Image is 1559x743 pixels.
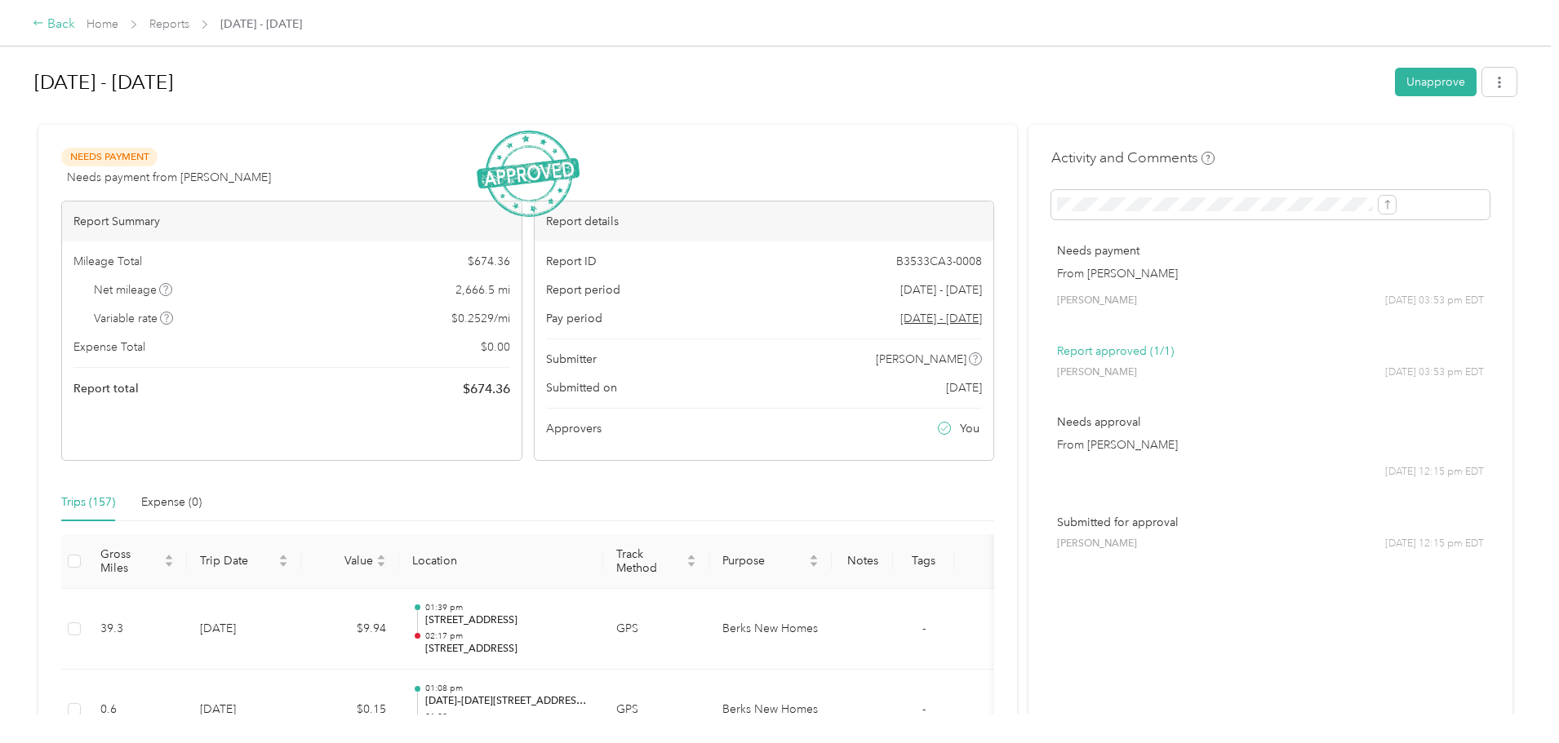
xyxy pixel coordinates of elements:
[468,253,510,270] span: $ 674.36
[425,630,590,642] p: 02:17 pm
[546,379,617,396] span: Submitted on
[922,621,926,635] span: -
[1057,365,1137,380] span: [PERSON_NAME]
[1057,242,1484,259] p: Needs payment
[425,613,590,628] p: [STREET_ADDRESS]
[535,201,994,241] div: Report details
[376,559,386,569] span: caret-down
[301,534,399,589] th: Value
[141,493,202,511] div: Expense (0)
[686,559,696,569] span: caret-down
[1057,414,1484,431] p: Needs approval
[425,711,590,723] p: 01:09 pm
[455,281,510,299] span: 2,666.5 mi
[314,554,373,568] span: Value
[1385,537,1484,551] span: [DATE] 12:15 pm EDT
[546,310,602,327] span: Pay period
[1057,436,1484,453] p: From [PERSON_NAME]
[477,130,580,218] img: ApprovedStamp
[1385,365,1484,380] span: [DATE] 03:53 pm EDT
[900,310,982,327] span: Go to pay period
[960,420,979,437] span: You
[425,694,590,709] p: [DATE]–[DATE][STREET_ADDRESS][PERSON_NAME][PERSON_NAME]
[220,15,302,33] span: [DATE] - [DATE]
[278,559,288,569] span: caret-down
[1057,514,1484,531] p: Submitted for approval
[94,281,173,299] span: Net mileage
[425,642,590,657] p: [STREET_ADDRESS]
[1395,68,1477,96] button: Unapprove
[546,281,620,299] span: Report period
[922,702,926,716] span: -
[1468,652,1559,743] iframe: Everlance-gr Chat Button Frame
[900,281,982,299] span: [DATE] - [DATE]
[67,169,271,186] span: Needs payment from [PERSON_NAME]
[832,534,893,589] th: Notes
[1057,265,1484,282] p: From [PERSON_NAME]
[425,602,590,613] p: 01:39 pm
[876,351,966,368] span: [PERSON_NAME]
[87,534,187,589] th: Gross Miles
[946,379,982,396] span: [DATE]
[187,534,301,589] th: Trip Date
[164,559,174,569] span: caret-down
[61,493,115,511] div: Trips (157)
[200,554,275,568] span: Trip Date
[686,552,696,562] span: caret-up
[164,552,174,562] span: caret-up
[399,534,603,589] th: Location
[809,552,819,562] span: caret-up
[61,148,158,166] span: Needs Payment
[481,338,510,356] span: $ 0.00
[709,534,832,589] th: Purpose
[34,63,1384,102] h1: Aug 1 - 31, 2025
[451,310,510,327] span: $ 0.2529 / mi
[463,379,510,399] span: $ 674.36
[62,201,522,241] div: Report Summary
[893,534,954,589] th: Tags
[1385,465,1484,480] span: [DATE] 12:15 pm EDT
[603,534,709,589] th: Track Method
[616,547,683,575] span: Track Method
[546,420,602,437] span: Approvers
[425,683,590,694] p: 01:08 pm
[187,589,301,670] td: [DATE]
[73,380,139,397] span: Report total
[301,589,399,670] td: $9.94
[149,17,189,31] a: Reports
[1057,343,1484,360] p: Report approved (1/1)
[87,17,118,31] a: Home
[709,589,832,670] td: Berks New Homes
[376,552,386,562] span: caret-up
[603,589,709,670] td: GPS
[278,552,288,562] span: caret-up
[809,559,819,569] span: caret-down
[73,253,142,270] span: Mileage Total
[1051,148,1215,168] h4: Activity and Comments
[94,310,174,327] span: Variable rate
[722,554,806,568] span: Purpose
[73,338,145,356] span: Expense Total
[546,351,597,368] span: Submitter
[33,15,75,34] div: Back
[87,589,187,670] td: 39.3
[546,253,597,270] span: Report ID
[1057,537,1137,551] span: [PERSON_NAME]
[100,547,161,575] span: Gross Miles
[1385,294,1484,308] span: [DATE] 03:53 pm EDT
[896,253,982,270] span: B3533CA3-0008
[1057,294,1137,308] span: [PERSON_NAME]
